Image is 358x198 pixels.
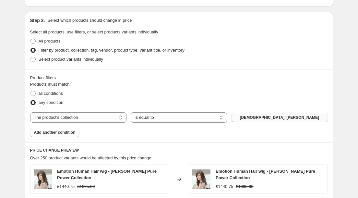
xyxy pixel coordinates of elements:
[47,17,132,24] p: Select which products should change in price
[30,128,79,137] button: Add another condition
[30,30,158,34] span: Select all products, use filters, or select products variants individually
[39,91,63,96] span: all conditions
[34,130,76,135] span: Add another condition
[30,17,45,24] h2: Step 3.
[39,100,64,105] span: any condition
[192,169,210,189] img: 2_4933_e_13_80x.jpg
[34,169,52,189] img: 2_4933_e_13_80x.jpg
[39,39,61,43] span: All products
[77,183,95,190] strike: £1695.00
[30,75,328,81] div: Product filters
[39,57,103,62] span: Select product variants individually
[57,183,75,190] div: £1440.75
[216,183,233,190] div: £1440.75
[30,155,153,160] span: Over 250 product variants would be affected by this price change:
[30,82,71,87] span: Products must match:
[240,115,319,120] span: [DEMOGRAPHIC_DATA]' [PERSON_NAME]
[30,148,328,153] h6: PRICE CHANGE PREVIEW
[231,113,328,122] button: Ladies' Ellen Wille Wigs
[57,169,157,180] span: Emotion Human Hair wig - [PERSON_NAME] Pure Power Collection
[216,169,315,180] span: Emotion Human Hair wig - [PERSON_NAME] Pure Power Collection
[39,48,185,53] span: Filter by product, collection, tag, vendor, product type, variant title, or inventory
[236,183,253,190] strike: £1695.00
